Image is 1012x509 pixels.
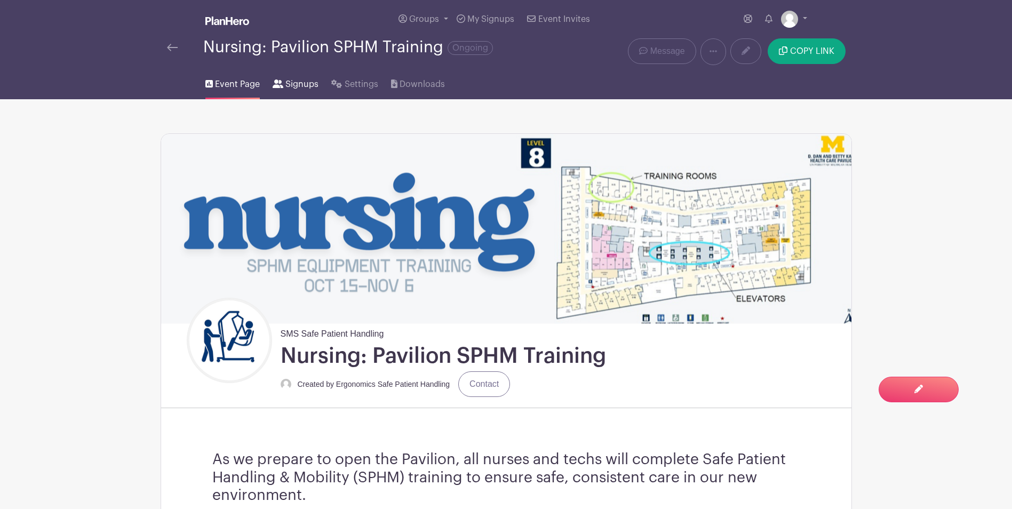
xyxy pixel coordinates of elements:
[650,45,685,58] span: Message
[161,134,851,323] img: event_banner_9715.png
[768,38,845,64] button: COPY LINK
[331,65,378,99] a: Settings
[212,451,800,505] h3: As we prepare to open the Pavilion, all nurses and techs will complete Safe Patient Handling & Mo...
[205,17,249,25] img: logo_white-6c42ec7e38ccf1d336a20a19083b03d10ae64f83f12c07503d8b9e83406b4c7d.svg
[273,65,318,99] a: Signups
[538,15,590,23] span: Event Invites
[467,15,514,23] span: My Signups
[285,78,318,91] span: Signups
[409,15,439,23] span: Groups
[281,323,384,340] span: SMS Safe Patient Handling
[205,65,260,99] a: Event Page
[281,379,291,389] img: default-ce2991bfa6775e67f084385cd625a349d9dcbb7a52a09fb2fda1e96e2d18dcdb.png
[215,78,260,91] span: Event Page
[400,78,445,91] span: Downloads
[298,380,450,388] small: Created by Ergonomics Safe Patient Handling
[391,65,445,99] a: Downloads
[189,300,269,380] img: Untitled%20design.png
[628,38,696,64] a: Message
[345,78,378,91] span: Settings
[203,38,493,56] div: Nursing: Pavilion SPHM Training
[281,343,606,369] h1: Nursing: Pavilion SPHM Training
[167,44,178,51] img: back-arrow-29a5d9b10d5bd6ae65dc969a981735edf675c4d7a1fe02e03b50dbd4ba3cdb55.svg
[458,371,510,397] a: Contact
[448,41,493,55] span: Ongoing
[790,47,834,55] span: COPY LINK
[781,11,798,28] img: default-ce2991bfa6775e67f084385cd625a349d9dcbb7a52a09fb2fda1e96e2d18dcdb.png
